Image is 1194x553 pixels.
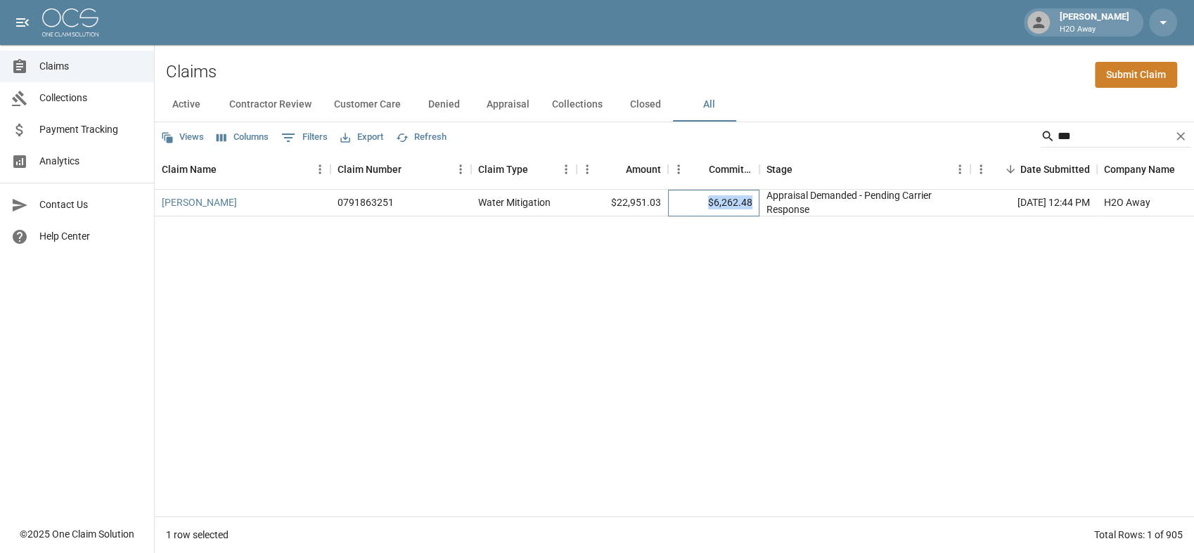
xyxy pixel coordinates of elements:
[155,150,330,189] div: Claim Name
[668,190,759,216] div: $6,262.48
[39,154,143,169] span: Analytics
[1060,24,1129,36] p: H2O Away
[20,527,134,541] div: © 2025 One Claim Solution
[1095,62,1177,88] a: Submit Claim
[39,197,143,212] span: Contact Us
[450,159,471,180] button: Menu
[166,62,217,82] h2: Claims
[162,195,237,209] a: [PERSON_NAME]
[577,190,668,216] div: $22,951.03
[213,126,272,148] button: Select columns
[330,150,471,189] div: Claim Number
[766,150,792,189] div: Stage
[577,150,668,189] div: Amount
[338,150,402,189] div: Claim Number
[1054,10,1135,35] div: [PERSON_NAME]
[949,159,970,180] button: Menu
[412,88,475,122] button: Denied
[556,159,577,180] button: Menu
[278,126,331,149] button: Show filters
[528,160,548,179] button: Sort
[155,88,218,122] button: Active
[42,8,98,37] img: ocs-logo-white-transparent.png
[8,8,37,37] button: open drawer
[337,126,387,148] button: Export
[155,88,1194,122] div: dynamic tabs
[606,160,626,179] button: Sort
[970,190,1097,216] div: [DATE] 12:44 PM
[677,88,740,122] button: All
[689,160,709,179] button: Sort
[471,150,577,189] div: Claim Type
[792,160,812,179] button: Sort
[766,188,963,216] div: Appraisal Demanded - Pending Carrier Response
[1104,150,1175,189] div: Company Name
[668,159,689,180] button: Menu
[162,150,217,189] div: Claim Name
[475,88,541,122] button: Appraisal
[1041,125,1191,150] div: Search
[1094,528,1183,542] div: Total Rows: 1 of 905
[1104,195,1150,209] div: H2O Away
[39,122,143,137] span: Payment Tracking
[626,150,661,189] div: Amount
[309,159,330,180] button: Menu
[39,59,143,74] span: Claims
[217,160,236,179] button: Sort
[759,150,970,189] div: Stage
[158,126,207,148] button: Views
[577,159,598,180] button: Menu
[970,159,991,180] button: Menu
[668,150,759,189] div: Committed Amount
[338,195,394,209] div: 0791863251
[39,229,143,244] span: Help Center
[166,528,229,542] div: 1 row selected
[478,150,528,189] div: Claim Type
[970,150,1097,189] div: Date Submitted
[1001,160,1020,179] button: Sort
[1170,126,1191,147] button: Clear
[1020,150,1090,189] div: Date Submitted
[323,88,412,122] button: Customer Care
[39,91,143,105] span: Collections
[478,195,551,209] div: Water Mitigation
[218,88,323,122] button: Contractor Review
[541,88,614,122] button: Collections
[392,126,450,148] button: Refresh
[614,88,677,122] button: Closed
[709,150,752,189] div: Committed Amount
[402,160,421,179] button: Sort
